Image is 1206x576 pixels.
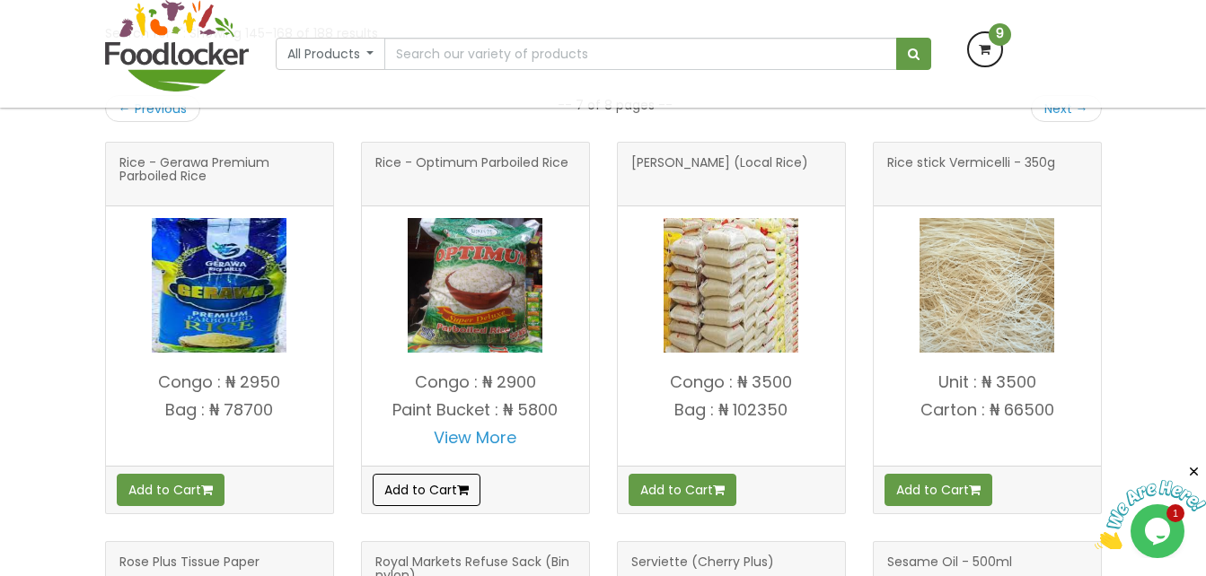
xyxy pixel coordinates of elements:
span: 9 [989,23,1011,46]
a: Next → [1031,95,1102,122]
iframe: chat widget [1095,464,1206,549]
p: Bag : ₦ 102350 [618,401,845,419]
p: Bag : ₦ 78700 [106,401,333,419]
button: Add to Cart [117,474,224,506]
button: Add to Cart [885,474,992,506]
button: All Products [276,38,386,70]
p: Congo : ₦ 2950 [106,373,333,391]
p: Congo : ₦ 3500 [618,373,845,391]
p: Carton : ₦ 66500 [874,401,1101,419]
p: Congo : ₦ 2900 [362,373,589,391]
button: Add to Cart [373,474,480,506]
p: Unit : ₦ 3500 [874,373,1101,391]
span: Rice - Optimum Parboiled Rice [375,156,568,192]
button: Add to Cart [629,474,736,506]
img: Rice stick Vermicelli - 350g [920,218,1054,353]
input: Search our variety of products [384,38,896,70]
a: View More [434,426,516,449]
span: [PERSON_NAME] (Local Rice) [631,156,808,192]
i: Add to cart [457,484,469,496]
i: Add to cart [201,484,213,496]
span: Rice stick Vermicelli - 350g [887,156,1055,192]
img: Rice - Gerawa Premium Parboiled Rice [152,218,286,353]
img: Rice - Sarafa (Local Rice) [664,218,798,353]
a: ← Previous [105,95,200,122]
img: Rice - Optimum Parboiled Rice [408,218,542,353]
span: Rice - Gerawa Premium Parboiled Rice [119,156,320,192]
i: Add to cart [713,484,725,496]
p: Paint Bucket : ₦ 5800 [362,401,589,419]
i: Add to cart [969,484,981,496]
